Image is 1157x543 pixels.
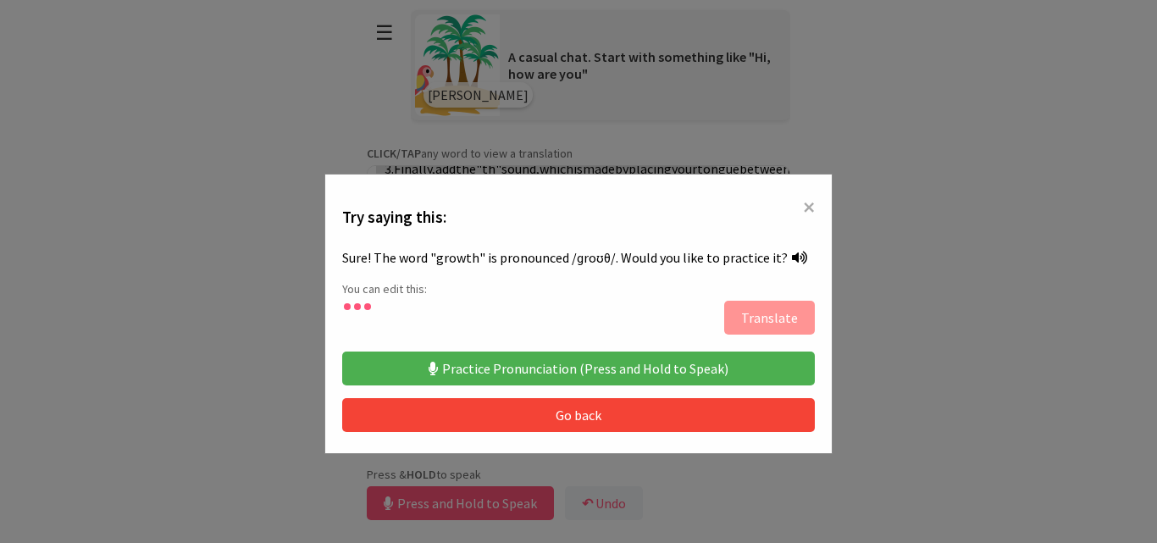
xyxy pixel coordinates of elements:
[724,301,815,335] button: Translate
[342,398,815,432] button: Go back
[342,352,815,385] button: Practice Pronunciation (Press and Hold to Speak)
[803,191,815,222] span: ×
[342,242,815,273] div: Sure! The word "growth" is pronounced /ɡroʊθ/. Would you like to practice it?
[342,208,815,227] h3: Try saying this:
[342,281,815,296] p: You can edit this:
